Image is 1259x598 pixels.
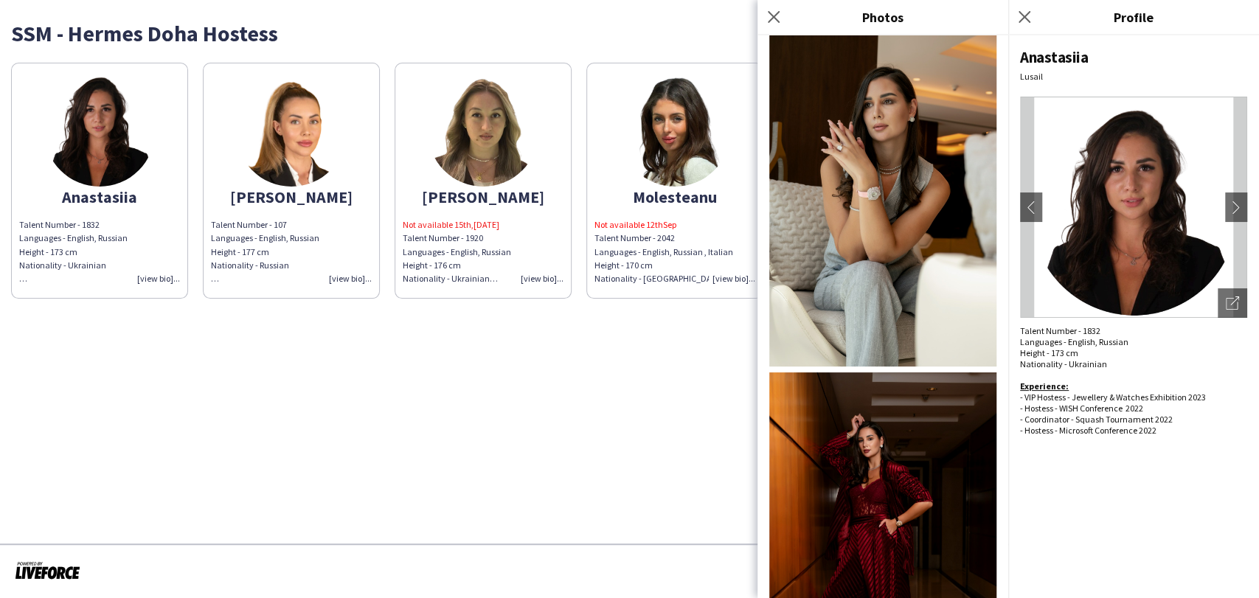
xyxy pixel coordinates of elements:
span: Languages - English, Russian [1020,336,1128,347]
img: Crew photo 957355 [769,25,996,366]
span: Height - 177 cm [211,246,269,257]
span: Talent Number - 107 [211,219,287,230]
span: Talent Number - 2042 Languages - English, Russian , Italian Height - 170 cm Nationality - [GEOGRA... [594,219,733,284]
img: thumb-440a1dfa-5556-4596-968d-b7306b1975c1.png [428,76,538,187]
div: - Hostess - Microsoft Conference 2022 [1020,425,1247,436]
span: Languages - English, Russian [211,232,319,243]
div: Anastasiia [19,190,180,204]
span: Nationality - Ukrainian [1020,358,1107,369]
div: [PERSON_NAME] [403,190,563,204]
img: Crew avatar or photo [1020,97,1247,318]
div: - Hostess - WISH Conference 2022 [1020,403,1247,414]
img: thumb-a6f0cfc2-552d-4c70-bafe-c29bcfa00994.png [44,76,155,187]
font: Not available 12thSep [594,219,676,230]
div: Anastasiia [1020,47,1247,67]
div: [PERSON_NAME] [211,190,372,204]
font: Not available 15th,[DATE] [403,219,499,230]
span: Height - 173 cm [19,246,77,257]
h3: Photos [757,7,1008,27]
div: - VIP Hostess - Jewellery & Watches Exhibition 2023 [1020,392,1247,403]
b: Experience: [1020,380,1069,392]
img: thumb-672076e2-5880-4bb5-b37f-b9a6f5fefbf6.png [620,76,730,187]
div: Open photos pop-in [1218,288,1247,318]
img: Powered by Liveforce [15,560,80,580]
span: Talent Number - 1832 [19,219,100,230]
h3: Profile [1008,7,1259,27]
span: Talent Number - 1832 [1020,325,1100,336]
span: Languages - English, Russian [19,232,128,243]
span: Nationality - Russian [211,260,289,271]
div: Lusail [1020,71,1247,82]
span: Height - 173 cm [1020,347,1078,358]
span: Nationality - Ukrainian [19,260,106,271]
img: thumb-0852b81c-1a64-4f87-b043-5230e40ac43b.png [236,76,347,187]
div: - Coordinator - Squash Tournament 2022 [1020,414,1247,425]
div: Molesteanu [594,190,755,204]
span: Talent Number - 1920 Languages - English, Russian Height - 176 cm Nationality - Ukrainian [403,219,511,284]
div: SSM - Hermes Doha Hostess [11,22,1248,44]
